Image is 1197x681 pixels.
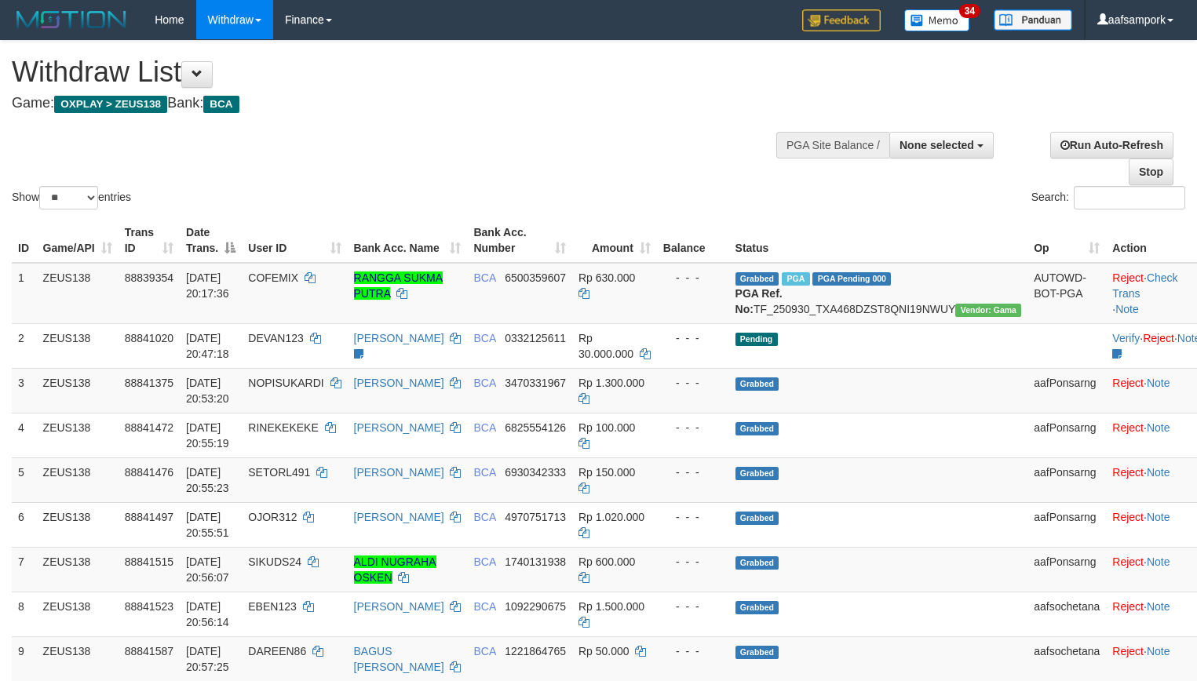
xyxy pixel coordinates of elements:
span: SIKUDS24 [248,555,301,568]
span: 88841020 [125,332,173,344]
span: OXPLAY > ZEUS138 [54,96,167,113]
a: [PERSON_NAME] [354,511,444,523]
span: Copy 0332125611 to clipboard [505,332,566,344]
span: Grabbed [735,601,779,614]
a: Reject [1112,511,1144,523]
span: Rp 1.500.000 [578,600,644,613]
a: Reject [1112,377,1144,389]
span: BCA [473,511,495,523]
span: 88841515 [125,555,173,568]
th: Op: activate to sort column ascending [1027,218,1106,263]
span: [DATE] 20:56:07 [186,555,229,584]
span: Copy 1740131938 to clipboard [505,555,566,568]
a: [PERSON_NAME] [354,600,444,613]
span: OJOR312 [248,511,297,523]
a: Verify [1112,332,1140,344]
span: 88839354 [125,271,173,284]
span: [DATE] 20:55:23 [186,466,229,494]
a: Reject [1112,421,1144,434]
span: BCA [203,96,239,113]
td: ZEUS138 [37,502,119,547]
span: [DATE] 20:55:19 [186,421,229,450]
a: Reject [1112,466,1144,479]
span: [DATE] 20:47:18 [186,332,229,360]
span: 88841472 [125,421,173,434]
td: aafsochetana [1027,592,1106,636]
span: RINEKEKEKE [248,421,318,434]
td: 6 [12,502,37,547]
span: Grabbed [735,467,779,480]
td: ZEUS138 [37,368,119,413]
th: User ID: activate to sort column ascending [242,218,347,263]
div: - - - [663,375,723,391]
span: Rp 600.000 [578,555,635,568]
th: Status [729,218,1028,263]
a: ALDI NUGRAHA OSKEN [354,555,436,584]
div: - - - [663,330,723,346]
div: - - - [663,599,723,614]
span: BCA [473,645,495,657]
a: Check Trans [1112,271,1177,300]
a: Reject [1112,600,1144,613]
span: BCA [473,466,495,479]
span: 88841523 [125,600,173,613]
span: 88841497 [125,511,173,523]
td: 1 [12,263,37,324]
td: aafsochetana [1027,636,1106,681]
span: Rp 100.000 [578,421,635,434]
td: aafPonsarng [1027,547,1106,592]
span: 88841587 [125,645,173,657]
a: [PERSON_NAME] [354,377,444,389]
span: 88841476 [125,466,173,479]
a: [PERSON_NAME] [354,332,444,344]
a: Note [1147,645,1170,657]
span: [DATE] 20:57:25 [186,645,229,673]
div: - - - [663,509,723,525]
span: EBEN123 [248,600,296,613]
th: Bank Acc. Number: activate to sort column ascending [467,218,572,263]
a: [PERSON_NAME] [354,466,444,479]
img: Feedback.jpg [802,9,881,31]
select: Showentries [39,186,98,209]
td: TF_250930_TXA468DZST8QNI19NWUY [729,263,1028,324]
a: Stop [1129,158,1173,185]
span: NOPISUKARDI [248,377,323,389]
a: BAGUS [PERSON_NAME] [354,645,444,673]
a: Note [1147,466,1170,479]
td: 2 [12,323,37,368]
td: 4 [12,413,37,457]
span: Grabbed [735,377,779,391]
label: Show entries [12,186,131,209]
span: [DATE] 20:53:20 [186,377,229,405]
td: aafPonsarng [1027,457,1106,502]
span: Rp 1.300.000 [578,377,644,389]
td: 7 [12,547,37,592]
td: 9 [12,636,37,681]
div: - - - [663,554,723,570]
span: Rp 630.000 [578,271,635,284]
a: Note [1147,377,1170,389]
span: Grabbed [735,422,779,435]
span: [DATE] 20:17:36 [186,271,229,300]
span: DEVAN123 [248,332,304,344]
img: MOTION_logo.png [12,8,131,31]
span: Grabbed [735,272,779,286]
img: Button%20Memo.svg [904,9,970,31]
td: aafPonsarng [1027,413,1106,457]
a: Reject [1112,271,1144,284]
span: BCA [473,421,495,434]
th: Balance [657,218,729,263]
span: BCA [473,555,495,568]
td: ZEUS138 [37,636,119,681]
td: aafPonsarng [1027,368,1106,413]
span: [DATE] 20:55:51 [186,511,229,539]
th: Bank Acc. Name: activate to sort column ascending [348,218,468,263]
span: Marked by aafsolysreylen [782,272,809,286]
a: Reject [1143,332,1174,344]
a: [PERSON_NAME] [354,421,444,434]
span: Grabbed [735,646,779,659]
th: Game/API: activate to sort column ascending [37,218,119,263]
span: 34 [959,4,980,18]
h1: Withdraw List [12,56,783,88]
td: 3 [12,368,37,413]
